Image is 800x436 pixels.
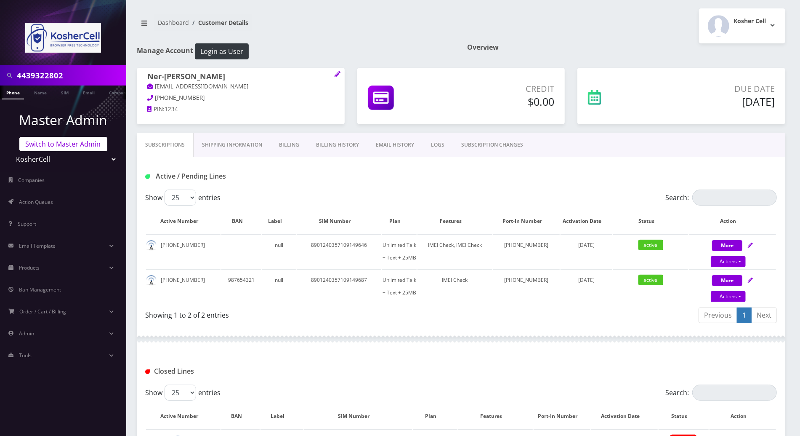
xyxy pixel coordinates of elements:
div: IMEI Check, IMEI Check [417,239,492,251]
th: Plan: activate to sort column ascending [413,404,457,428]
p: Due Date [654,83,775,95]
th: Action: activate to sort column ascending [689,209,776,233]
label: Show entries [145,190,221,206]
label: Search: [665,385,777,401]
h1: Active / Pending Lines [145,172,347,180]
div: Showing 1 to 2 of 2 entries [145,307,455,320]
span: active [638,275,663,285]
a: Login as User [193,46,249,55]
h1: Ner-[PERSON_NAME] [147,72,334,82]
img: default.png [146,275,157,286]
th: Action : activate to sort column ascending [710,404,776,428]
span: [DATE] [578,241,595,249]
a: EMAIL HISTORY [367,133,423,157]
span: active [638,240,663,250]
td: [PHONE_NUMBER] [493,234,560,268]
a: SUBSCRIPTION CHANGES [453,133,532,157]
li: Customer Details [189,18,248,27]
td: [PHONE_NUMBER] [146,234,221,268]
a: PIN: [147,105,165,114]
a: LOGS [423,133,453,157]
span: Admin [19,330,34,337]
th: BAN: activate to sort column ascending [221,209,261,233]
th: Label: activate to sort column ascending [260,404,303,428]
h2: Kosher Cell [734,18,766,25]
a: Email [79,86,99,99]
input: Search: [692,190,777,206]
a: Dashboard [158,19,189,27]
span: Products [19,264,40,271]
input: Search: [692,385,777,401]
a: Shipping Information [194,133,271,157]
input: Search in Company [17,67,124,83]
th: Label: activate to sort column ascending [262,209,296,233]
img: default.png [146,240,157,251]
p: Credit [451,83,554,95]
a: Subscriptions [137,133,194,157]
nav: breadcrumb [137,14,455,38]
td: 987654321 [221,269,261,303]
span: [DATE] [578,276,595,284]
th: SIM Number: activate to sort column ascending [304,404,412,428]
th: Port-In Number: activate to sort column ascending [534,404,590,428]
span: Email Template [19,242,56,249]
img: KosherCell [25,23,101,53]
span: Ban Management [19,286,61,293]
h1: Closed Lines [145,367,347,375]
a: Company [105,86,133,99]
a: 1 [737,308,752,323]
select: Showentries [165,385,196,401]
button: Kosher Cell [699,8,785,43]
span: Support [18,220,36,227]
th: Features: activate to sort column ascending [458,404,533,428]
select: Showentries [165,190,196,206]
th: Active Number: activate to sort column ascending [146,209,221,233]
h1: Manage Account [137,43,455,59]
td: Unlimited Talk + Text + 25MB [382,234,417,268]
span: Tools [19,352,32,359]
a: Billing History [308,133,367,157]
button: More [712,275,742,286]
a: Name [30,86,51,99]
th: Plan: activate to sort column ascending [382,209,417,233]
th: Activation Date: activate to sort column ascending [591,404,658,428]
th: Activation Date: activate to sort column ascending [561,209,613,233]
label: Search: [665,190,777,206]
a: Next [751,308,777,323]
h1: Overview [468,43,786,51]
a: [EMAIL_ADDRESS][DOMAIN_NAME] [147,83,249,91]
div: IMEI Check [417,274,492,286]
th: Status: activate to sort column ascending [659,404,709,428]
a: Phone [2,86,24,99]
span: Order / Cart / Billing [20,308,66,315]
td: null [262,234,296,268]
a: SIM [57,86,73,99]
a: Actions [711,291,746,302]
th: BAN: activate to sort column ascending [221,404,259,428]
h5: $0.00 [451,95,554,108]
th: Active Number: activate to sort column descending [146,404,221,428]
button: More [712,240,742,251]
td: Unlimited Talk + Text + 25MB [382,269,417,303]
th: Port-In Number: activate to sort column ascending [493,209,560,233]
td: [PHONE_NUMBER] [146,269,221,303]
a: Switch to Master Admin [19,137,107,151]
td: 8901240357109149687 [297,269,381,303]
h5: [DATE] [654,95,775,108]
a: Billing [271,133,308,157]
label: Show entries [145,385,221,401]
span: 1234 [165,105,178,113]
img: Active / Pending Lines [145,174,150,179]
th: Status: activate to sort column ascending [613,209,688,233]
td: [PHONE_NUMBER] [493,269,560,303]
span: Action Queues [19,198,53,206]
span: [PHONE_NUMBER] [155,94,205,102]
a: Actions [711,256,746,267]
button: Login as User [195,43,249,59]
img: Closed Lines [145,369,150,374]
td: 8901240357109149646 [297,234,381,268]
a: Previous [699,308,737,323]
th: SIM Number: activate to sort column ascending [297,209,381,233]
th: Features: activate to sort column ascending [417,209,492,233]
